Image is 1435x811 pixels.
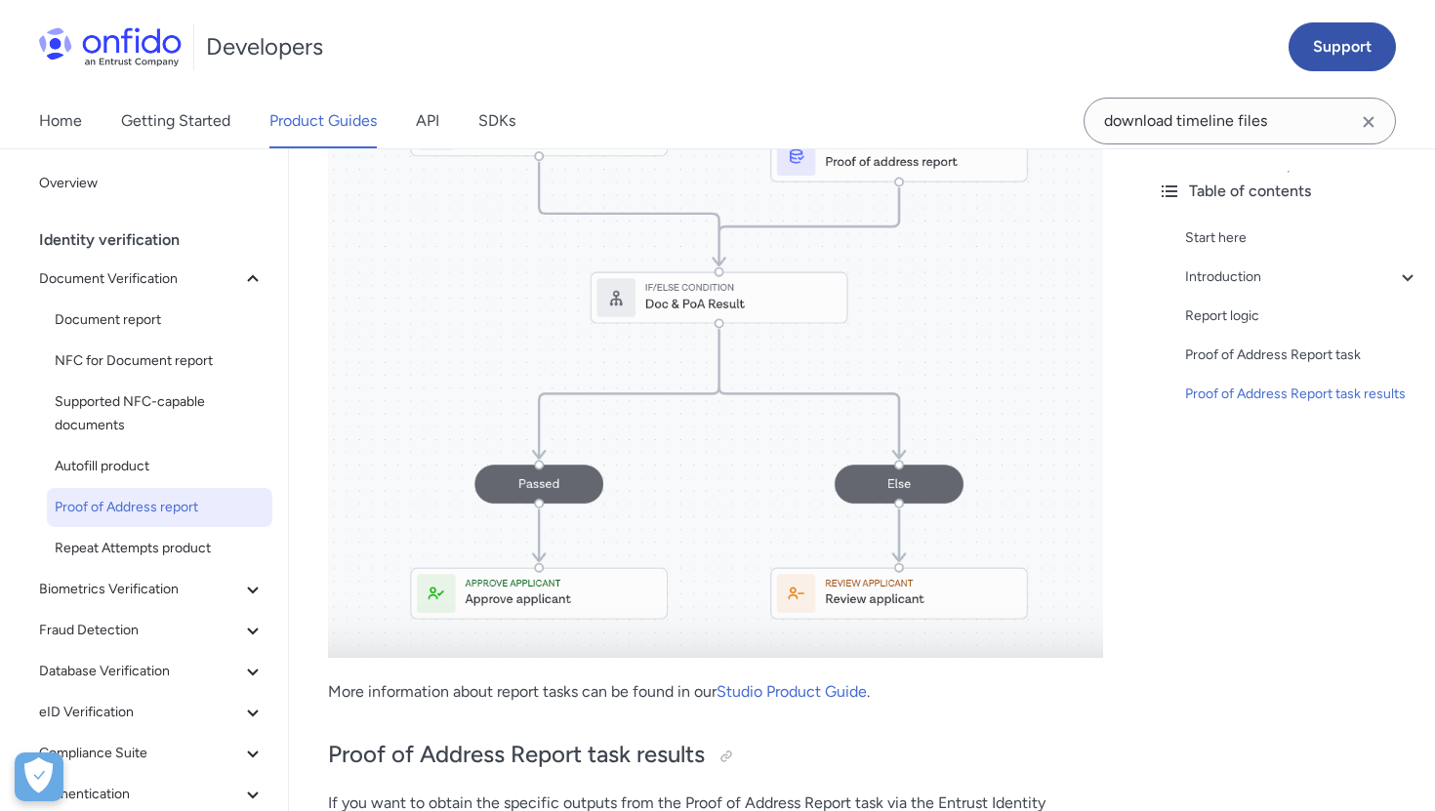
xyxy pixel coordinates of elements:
a: Getting Started [121,94,230,148]
a: Report logic [1185,304,1419,328]
span: Document Verification [39,267,241,291]
span: Database Verification [39,660,241,683]
button: Compliance Suite [31,734,272,773]
span: Authentication [39,783,241,806]
button: Open Preferences [15,752,63,801]
h2: Proof of Address Report task results [328,739,1103,772]
button: Database Verification [31,652,272,691]
a: Studio Product Guide [717,682,867,701]
a: Product Guides [269,94,377,148]
div: Table of contents [1158,180,1419,203]
span: Proof of Address report [55,496,265,519]
a: Introduction [1185,265,1419,289]
span: Repeat Attempts product [55,537,265,560]
div: Cookie Preferences [15,752,63,801]
span: Overview [39,172,265,195]
span: Fraud Detection [39,619,241,642]
button: Document Verification [31,260,272,299]
span: Compliance Suite [39,742,241,765]
button: Fraud Detection [31,611,272,650]
a: API [416,94,439,148]
a: Support [1289,22,1396,71]
a: Start here [1185,226,1419,250]
img: Onfido Logo [39,27,182,66]
a: Proof of Address Report task [1185,344,1419,367]
input: Onfido search input field [1084,98,1396,144]
a: SDKs [478,94,515,148]
span: Biometrics Verification [39,578,241,601]
span: Supported NFC-capable documents [55,390,265,437]
a: Proof of Address Report task results [1185,383,1419,406]
a: Overview [31,164,272,203]
div: Identity verification [39,221,280,260]
a: Repeat Attempts product [47,529,272,568]
a: Autofill product [47,447,272,486]
span: Document report [55,308,265,332]
a: NFC for Document report [47,342,272,381]
a: Supported NFC-capable documents [47,383,272,445]
h1: Developers [206,31,323,62]
a: Home [39,94,82,148]
button: Biometrics Verification [31,570,272,609]
a: Document report [47,301,272,340]
p: More information about report tasks can be found in our . [328,680,1103,704]
span: Autofill product [55,455,265,478]
button: eID Verification [31,693,272,732]
span: eID Verification [39,701,241,724]
span: NFC for Document report [55,349,265,373]
a: Proof of Address report [47,488,272,527]
svg: Clear search field button [1357,110,1380,134]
